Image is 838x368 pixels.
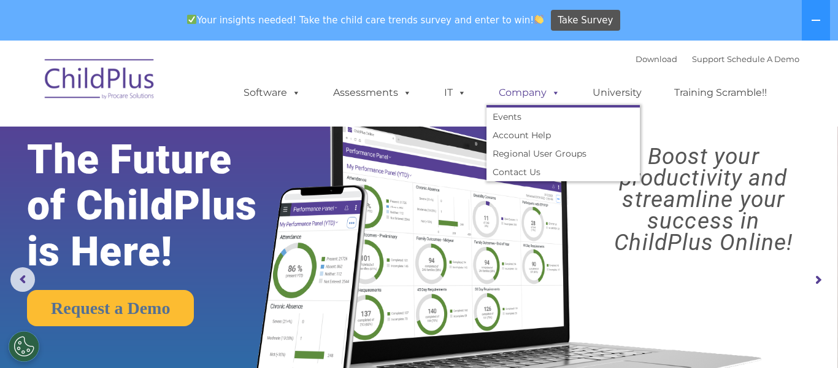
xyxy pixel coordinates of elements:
a: Contact Us [486,163,640,181]
a: University [580,80,654,105]
img: 👏 [534,15,544,24]
a: Download [636,54,677,64]
img: ChildPlus by Procare Solutions [39,50,161,112]
span: Last name [171,81,208,90]
rs-layer: Boost your productivity and streamline your success in ChildPlus Online! [579,146,828,253]
a: Support [692,54,725,64]
span: Phone number [171,131,223,141]
a: Training Scramble!! [662,80,779,105]
a: Company [486,80,572,105]
span: Your insights needed! Take the child care trends survey and enter to win! [182,8,549,32]
button: Cookies Settings [9,331,39,362]
a: Schedule A Demo [727,54,799,64]
a: Events [486,108,640,126]
a: Software [231,80,313,105]
a: Take Survey [551,10,620,31]
a: Request a Demo [27,290,194,326]
a: Regional User Groups [486,144,640,163]
a: IT [432,80,479,105]
img: ✅ [187,15,196,24]
a: Assessments [321,80,424,105]
font: | [636,54,799,64]
a: Account Help [486,126,640,144]
rs-layer: The Future of ChildPlus is Here! [27,136,294,275]
span: Take Survey [558,10,613,31]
